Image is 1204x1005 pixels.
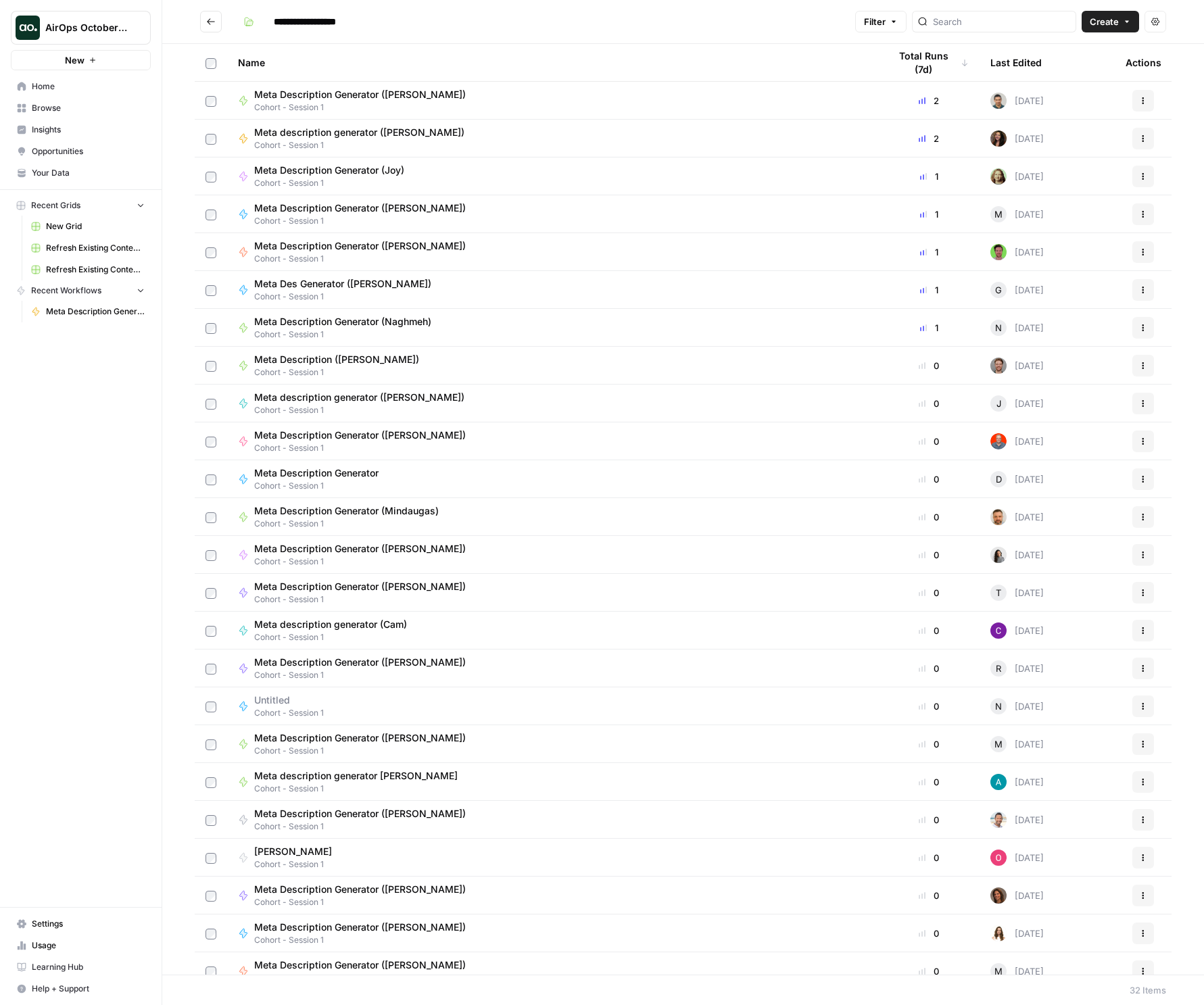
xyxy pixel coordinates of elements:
[990,93,1044,109] div: [DATE]
[254,769,458,783] span: Meta description generator [PERSON_NAME]
[238,466,867,492] a: Meta Description GeneratorCohort - Session 1
[1126,44,1161,81] div: Actions
[995,283,1002,297] span: G
[889,813,969,827] div: 0
[32,80,145,93] span: Home
[45,21,127,34] span: AirOps October Cohort
[254,896,477,908] span: Cohort - Session 1
[254,618,407,631] span: Meta description generator (Cam)
[889,44,969,81] div: Total Runs (7d)
[990,925,1007,941] img: mpr9jvzko8exfxfty1ztfgz23xmo
[889,737,969,751] div: 0
[238,580,867,606] a: Meta Description Generator ([PERSON_NAME])Cohort - Session 1
[238,958,867,984] a: Meta Description Generator ([PERSON_NAME])Cohort - Session 1
[933,15,1070,28] input: Search
[200,11,222,32] button: Go back
[238,428,867,454] a: Meta Description Generator ([PERSON_NAME])Cohort - Session 1
[889,207,969,221] div: 1
[994,207,1003,221] span: M
[25,216,151,237] a: New Grid
[238,239,867,265] a: Meta Description Generator ([PERSON_NAME])Cohort - Session 1
[32,983,145,995] span: Help + Support
[990,585,1044,601] div: [DATE]
[16,16,40,40] img: AirOps October Cohort Logo
[11,119,151,141] a: Insights
[990,812,1007,828] img: e31oxw6r5onsj7xhqingyweo5ebo
[254,783,468,795] span: Cohort - Session 1
[46,305,145,318] span: Meta Description Generator ([PERSON_NAME])
[990,433,1007,449] img: 698zlg3kfdwlkwrbrsgpwna4smrc
[254,466,379,480] span: Meta Description Generator
[996,586,1001,599] span: T
[889,548,969,562] div: 0
[238,315,867,341] a: Meta Description Generator (Naghmeh)Cohort - Session 1
[990,509,1007,525] img: gqmxupyn0gu1kzaxlwz4zgnr1xjd
[11,280,151,301] button: Recent Workflows
[889,889,969,902] div: 0
[990,963,1044,979] div: [DATE]
[990,168,1044,185] div: [DATE]
[990,736,1044,752] div: [DATE]
[31,285,101,297] span: Recent Workflows
[889,775,969,789] div: 0
[254,391,464,404] span: Meta description generator ([PERSON_NAME])
[254,518,450,530] span: Cohort - Session 1
[11,195,151,216] button: Recent Grids
[254,428,466,442] span: Meta Description Generator ([PERSON_NAME])
[990,850,1044,866] div: [DATE]
[990,509,1044,525] div: [DATE]
[254,807,466,820] span: Meta Description Generator ([PERSON_NAME])
[990,244,1044,260] div: [DATE]
[238,88,867,114] a: Meta Description Generator ([PERSON_NAME])Cohort - Session 1
[32,145,145,157] span: Opportunities
[254,504,439,518] span: Meta Description Generator (Mindaugas)
[238,353,867,378] a: Meta Description ([PERSON_NAME])Cohort - Session 1
[990,774,1007,790] img: 48p1dlxc26vy6gc5e5xg6nwbe9bs
[990,622,1044,639] div: [DATE]
[238,542,867,568] a: Meta Description Generator ([PERSON_NAME])Cohort - Session 1
[25,237,151,259] a: Refresh Existing Content (1)
[65,53,85,67] span: New
[254,201,466,215] span: Meta Description Generator ([PERSON_NAME])
[254,845,332,858] span: [PERSON_NAME]
[254,328,442,341] span: Cohort - Session 1
[254,745,477,757] span: Cohort - Session 1
[889,359,969,372] div: 0
[254,656,466,669] span: Meta Description Generator ([PERSON_NAME])
[238,504,867,530] a: Meta Description Generator (Mindaugas)Cohort - Session 1
[254,934,477,946] span: Cohort - Session 1
[990,130,1007,147] img: 727alsgkymik2dmnf3hrgopzbexa
[25,301,151,322] a: Meta Description Generator ([PERSON_NAME])
[254,820,477,833] span: Cohort - Session 1
[995,321,1002,335] span: N
[990,925,1044,941] div: [DATE]
[990,547,1007,563] img: lz557jgq6p4mpcn4bjdnrurvuo6a
[254,101,477,114] span: Cohort - Session 1
[990,471,1044,487] div: [DATE]
[864,15,886,28] span: Filter
[990,887,1044,904] div: [DATE]
[238,201,867,227] a: Meta Description Generator ([PERSON_NAME])Cohort - Session 1
[990,698,1044,714] div: [DATE]
[254,88,466,101] span: Meta Description Generator ([PERSON_NAME])
[11,141,151,162] a: Opportunities
[889,662,969,675] div: 0
[855,11,907,32] button: Filter
[990,320,1044,336] div: [DATE]
[254,883,466,896] span: Meta Description Generator ([PERSON_NAME])
[32,167,145,179] span: Your Data
[990,358,1007,374] img: z8mld5dp5539jeaqptigseisdr1g
[254,126,464,139] span: Meta description generator ([PERSON_NAME])
[889,472,969,486] div: 0
[11,76,151,97] a: Home
[238,921,867,946] a: Meta Description Generator ([PERSON_NAME])Cohort - Session 1
[254,731,466,745] span: Meta Description Generator ([PERSON_NAME])
[996,472,1002,486] span: D
[31,199,80,212] span: Recent Grids
[32,102,145,114] span: Browse
[994,737,1003,751] span: M
[990,622,1007,639] img: c5d1psfc74lyyzrtqru53oc5hcb0
[254,315,431,328] span: Meta Description Generator (Naghmeh)
[238,277,867,303] a: Meta Des Generator ([PERSON_NAME])Cohort - Session 1
[889,700,969,713] div: 0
